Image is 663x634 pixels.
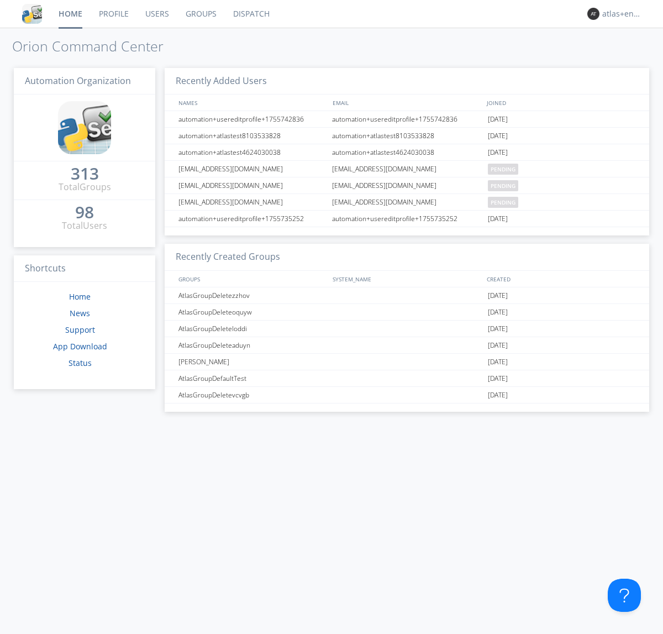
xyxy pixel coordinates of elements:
[14,255,155,282] h3: Shortcuts
[53,341,107,352] a: App Download
[608,579,641,612] iframe: Toggle Customer Support
[176,304,329,320] div: AtlasGroupDeleteoquyw
[176,144,329,160] div: automation+atlastest4624030038
[488,354,508,370] span: [DATE]
[488,197,518,208] span: pending
[488,211,508,227] span: [DATE]
[602,8,644,19] div: atlas+english0001
[484,95,639,111] div: JOINED
[165,144,649,161] a: automation+atlastest4624030038automation+atlastest4624030038[DATE]
[176,161,329,177] div: [EMAIL_ADDRESS][DOMAIN_NAME]
[176,370,329,386] div: AtlasGroupDefaultTest
[69,291,91,302] a: Home
[329,111,485,127] div: automation+usereditprofile+1755742836
[488,321,508,337] span: [DATE]
[176,287,329,303] div: AtlasGroupDeletezzhov
[176,194,329,210] div: [EMAIL_ADDRESS][DOMAIN_NAME]
[488,111,508,128] span: [DATE]
[165,321,649,337] a: AtlasGroupDeleteloddi[DATE]
[71,168,99,179] div: 313
[59,181,111,193] div: Total Groups
[176,387,329,403] div: AtlasGroupDeletevcvgb
[176,354,329,370] div: [PERSON_NAME]
[165,387,649,404] a: AtlasGroupDeletevcvgb[DATE]
[165,211,649,227] a: automation+usereditprofile+1755735252automation+usereditprofile+1755735252[DATE]
[71,168,99,181] a: 313
[330,95,484,111] div: EMAIL
[165,354,649,370] a: [PERSON_NAME][DATE]
[329,194,485,210] div: [EMAIL_ADDRESS][DOMAIN_NAME]
[176,95,327,111] div: NAMES
[329,211,485,227] div: automation+usereditprofile+1755735252
[488,144,508,161] span: [DATE]
[165,287,649,304] a: AtlasGroupDeletezzhov[DATE]
[484,271,639,287] div: CREATED
[165,337,649,354] a: AtlasGroupDeleteaduyn[DATE]
[587,8,599,20] img: 373638.png
[176,177,329,193] div: [EMAIL_ADDRESS][DOMAIN_NAME]
[330,271,484,287] div: SYSTEM_NAME
[488,164,518,175] span: pending
[165,304,649,321] a: AtlasGroupDeleteoquyw[DATE]
[165,128,649,144] a: automation+atlastest8103533828automation+atlastest8103533828[DATE]
[75,207,94,218] div: 98
[75,207,94,219] a: 98
[70,308,90,318] a: News
[329,161,485,177] div: [EMAIL_ADDRESS][DOMAIN_NAME]
[165,370,649,387] a: AtlasGroupDefaultTest[DATE]
[165,68,649,95] h3: Recently Added Users
[488,287,508,304] span: [DATE]
[329,177,485,193] div: [EMAIL_ADDRESS][DOMAIN_NAME]
[488,304,508,321] span: [DATE]
[176,321,329,337] div: AtlasGroupDeleteloddi
[25,75,131,87] span: Automation Organization
[165,177,649,194] a: [EMAIL_ADDRESS][DOMAIN_NAME][EMAIL_ADDRESS][DOMAIN_NAME]pending
[176,271,327,287] div: GROUPS
[329,128,485,144] div: automation+atlastest8103533828
[176,211,329,227] div: automation+usereditprofile+1755735252
[176,128,329,144] div: automation+atlastest8103533828
[69,358,92,368] a: Status
[329,144,485,160] div: automation+atlastest4624030038
[488,370,508,387] span: [DATE]
[165,111,649,128] a: automation+usereditprofile+1755742836automation+usereditprofile+1755742836[DATE]
[176,337,329,353] div: AtlasGroupDeleteaduyn
[22,4,42,24] img: cddb5a64eb264b2086981ab96f4c1ba7
[488,180,518,191] span: pending
[488,128,508,144] span: [DATE]
[176,111,329,127] div: automation+usereditprofile+1755742836
[488,337,508,354] span: [DATE]
[488,387,508,404] span: [DATE]
[165,244,649,271] h3: Recently Created Groups
[65,324,95,335] a: Support
[165,194,649,211] a: [EMAIL_ADDRESS][DOMAIN_NAME][EMAIL_ADDRESS][DOMAIN_NAME]pending
[62,219,107,232] div: Total Users
[165,161,649,177] a: [EMAIL_ADDRESS][DOMAIN_NAME][EMAIL_ADDRESS][DOMAIN_NAME]pending
[58,101,111,154] img: cddb5a64eb264b2086981ab96f4c1ba7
